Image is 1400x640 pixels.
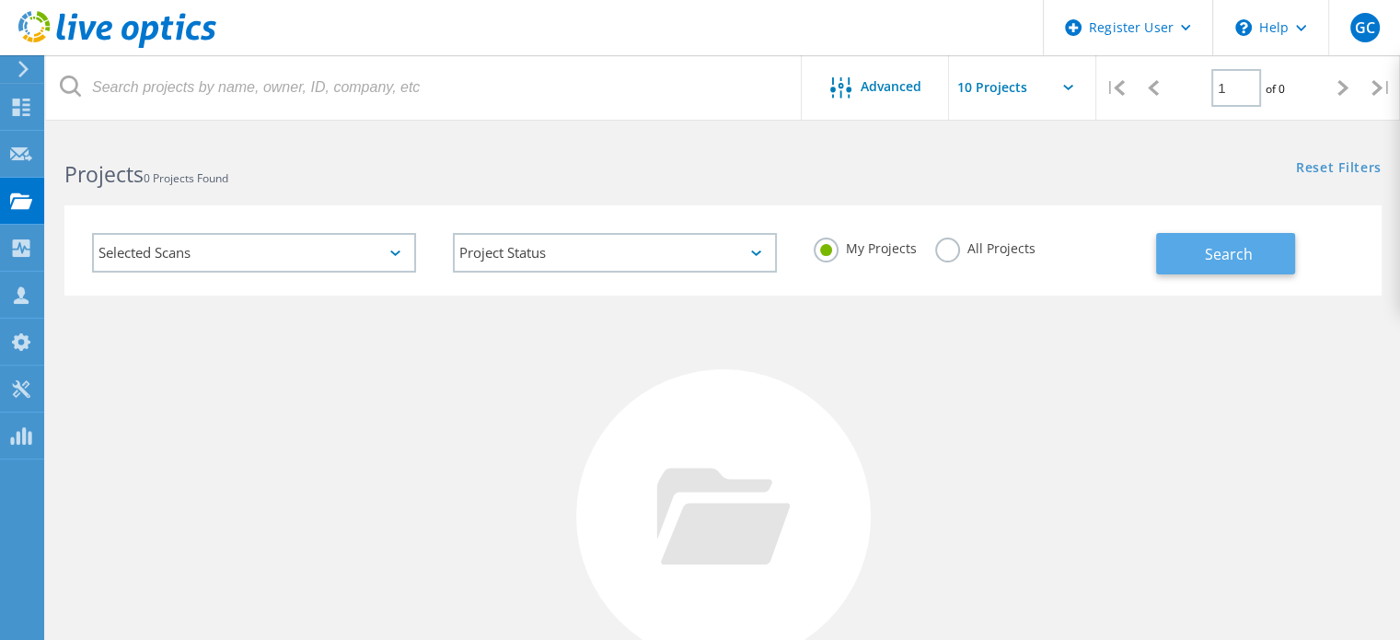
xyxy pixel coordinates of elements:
[935,238,1036,255] label: All Projects
[46,55,803,120] input: Search projects by name, owner, ID, company, etc
[144,170,228,186] span: 0 Projects Found
[1096,55,1134,121] div: |
[814,238,917,255] label: My Projects
[453,233,777,273] div: Project Status
[92,233,416,273] div: Selected Scans
[861,80,921,93] span: Advanced
[18,39,216,52] a: Live Optics Dashboard
[64,159,144,189] b: Projects
[1296,161,1382,177] a: Reset Filters
[1156,233,1295,274] button: Search
[1235,19,1252,36] svg: \n
[1205,244,1253,264] span: Search
[1362,55,1400,121] div: |
[1266,81,1285,97] span: of 0
[1354,20,1374,35] span: GC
